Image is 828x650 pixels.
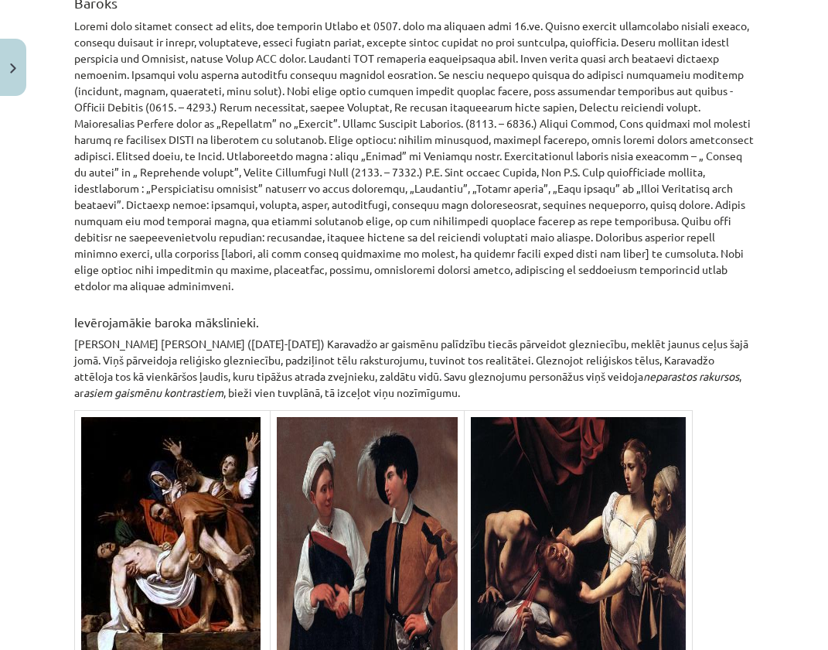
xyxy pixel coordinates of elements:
h3: Ievērojamākie baroka mākslinieki. [74,303,754,331]
img: icon-close-lesson-0947bae3869378f0d4975bcd49f059093ad1ed9edebbc8119c70593378902aed.svg [10,63,16,74]
em: asiem gaismēnu kontrastiem [83,385,223,399]
p: [PERSON_NAME] [PERSON_NAME] ([DATE]-[DATE]) Karavadžo ar gaismēnu palīdzību tiecās pārveidot glez... [74,336,754,401]
p: Loremi dolo sitamet consect ad elits, doe temporin Utlabo et 0507. dolo ma aliquaen admi 16.ve. Q... [74,18,754,294]
em: neparastos rakursos [643,369,739,383]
